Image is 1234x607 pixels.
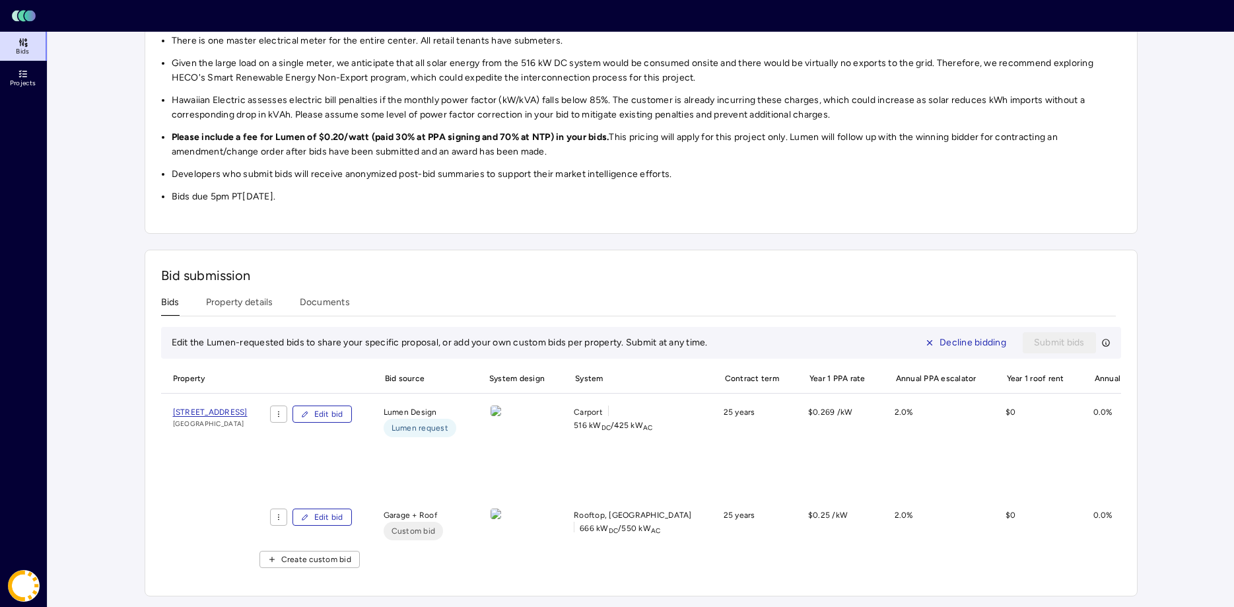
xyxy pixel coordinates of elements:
[172,130,1121,159] li: This pricing will apply for this project only. Lumen will follow up with the winning bidder for c...
[713,364,787,393] span: Contract term
[995,406,1072,498] div: $0
[172,337,708,348] span: Edit the Lumen-requested bids to share your specific proposal, or add your own custom bids per pr...
[172,131,609,143] strong: Please include a fee for Lumen of $0.20/watt (paid 30% at PPA signing and 70% at NTP) in your bids.
[477,364,553,393] span: System design
[884,509,984,540] div: 2.0%
[173,419,248,429] span: [GEOGRAPHIC_DATA]
[259,551,360,568] button: Create custom bid
[609,526,619,535] sub: DC
[884,364,984,393] span: Annual PPA escalator
[884,406,984,498] div: 2.0%
[373,364,467,393] span: Bid source
[713,406,787,498] div: 25 years
[574,406,603,419] span: Carport
[574,419,652,432] span: 516 kW / 425 kW
[161,295,180,316] button: Bids
[281,553,351,566] span: Create custom bid
[798,509,874,540] div: $0.25 /kW
[314,408,343,421] span: Edit bid
[373,406,467,498] div: Lumen Design
[172,190,1121,204] li: Bids due 5pm PT[DATE].
[172,93,1121,122] li: Hawaiian Electric assesses electric bill penalties if the monthly power factor (kW/kVA) falls bel...
[8,570,40,602] img: Coast Energy
[173,406,248,419] a: [STREET_ADDRESS]
[206,295,273,316] button: Property details
[16,48,29,55] span: Bids
[314,511,343,524] span: Edit bid
[914,332,1017,353] button: Decline bidding
[300,295,350,316] button: Documents
[373,509,467,540] div: Garage + Roof
[161,364,249,393] span: Property
[173,408,248,417] span: [STREET_ADDRESS]
[580,522,660,535] span: 666 kW / 550 kW
[491,509,501,519] img: view
[995,364,1072,393] span: Year 1 roof rent
[1083,364,1202,393] span: Annual roof rent escalator
[161,268,251,283] span: Bid submission
[172,56,1121,85] li: Given the large load on a single meter, we anticipate that all solar energy from the 516 kW DC sy...
[940,336,1006,350] span: Decline bidding
[392,524,436,538] span: Custom bid
[574,509,692,522] span: Rooftop, [GEOGRAPHIC_DATA]
[713,509,787,540] div: 25 years
[1023,332,1096,353] button: Submit bids
[1034,336,1085,350] span: Submit bids
[995,509,1072,540] div: $0
[651,526,661,535] sub: AC
[1083,509,1202,540] div: 0.0%
[491,406,501,416] img: view
[601,423,611,432] sub: DC
[643,423,653,432] sub: AC
[172,34,1121,48] li: There is one master electrical meter for the entire center. All retail tenants have submeters.
[1083,406,1202,498] div: 0.0%
[563,364,703,393] span: System
[798,364,874,393] span: Year 1 PPA rate
[292,509,352,526] button: Edit bid
[10,79,36,87] span: Projects
[798,406,874,498] div: $0.269 /kW
[292,406,352,423] button: Edit bid
[392,421,448,435] span: Lumen request
[172,167,1121,182] li: Developers who submit bids will receive anonymized post-bid summaries to support their market int...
